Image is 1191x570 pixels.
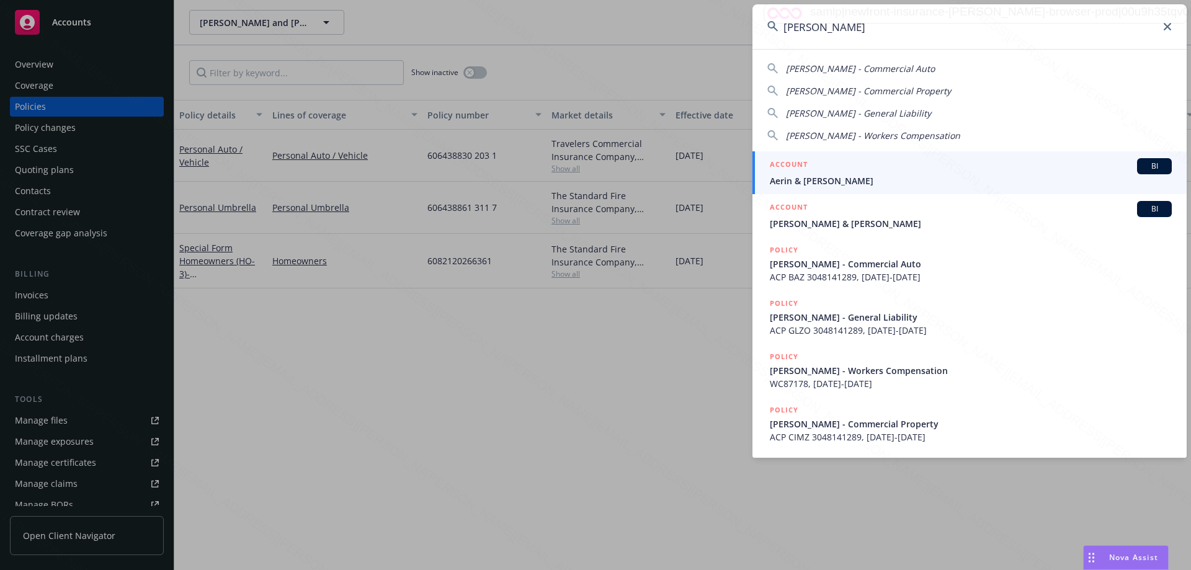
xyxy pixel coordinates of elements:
[752,290,1187,344] a: POLICY[PERSON_NAME] - General LiabilityACP GLZO 3048141289, [DATE]-[DATE]
[770,364,1172,377] span: [PERSON_NAME] - Workers Compensation
[752,151,1187,194] a: ACCOUNTBIAerin & [PERSON_NAME]
[770,324,1172,337] span: ACP GLZO 3048141289, [DATE]-[DATE]
[752,4,1187,49] input: Search...
[770,350,798,363] h5: POLICY
[1142,161,1167,172] span: BI
[1083,545,1169,570] button: Nova Assist
[752,450,1187,504] a: POLICY
[1084,546,1099,569] div: Drag to move
[770,457,798,470] h5: POLICY
[752,397,1187,450] a: POLICY[PERSON_NAME] - Commercial PropertyACP CIMZ 3048141289, [DATE]-[DATE]
[786,63,935,74] span: [PERSON_NAME] - Commercial Auto
[770,217,1172,230] span: [PERSON_NAME] & [PERSON_NAME]
[770,257,1172,270] span: [PERSON_NAME] - Commercial Auto
[770,158,808,173] h5: ACCOUNT
[1109,552,1158,563] span: Nova Assist
[786,85,951,97] span: [PERSON_NAME] - Commercial Property
[770,244,798,256] h5: POLICY
[786,130,960,141] span: [PERSON_NAME] - Workers Compensation
[770,404,798,416] h5: POLICY
[770,377,1172,390] span: WC87178, [DATE]-[DATE]
[770,311,1172,324] span: [PERSON_NAME] - General Liability
[752,237,1187,290] a: POLICY[PERSON_NAME] - Commercial AutoACP BAZ 3048141289, [DATE]-[DATE]
[770,270,1172,283] span: ACP BAZ 3048141289, [DATE]-[DATE]
[786,107,931,119] span: [PERSON_NAME] - General Liability
[752,344,1187,397] a: POLICY[PERSON_NAME] - Workers CompensationWC87178, [DATE]-[DATE]
[770,201,808,216] h5: ACCOUNT
[752,194,1187,237] a: ACCOUNTBI[PERSON_NAME] & [PERSON_NAME]
[1142,203,1167,215] span: BI
[770,417,1172,430] span: [PERSON_NAME] - Commercial Property
[770,430,1172,443] span: ACP CIMZ 3048141289, [DATE]-[DATE]
[770,174,1172,187] span: Aerin & [PERSON_NAME]
[770,297,798,309] h5: POLICY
